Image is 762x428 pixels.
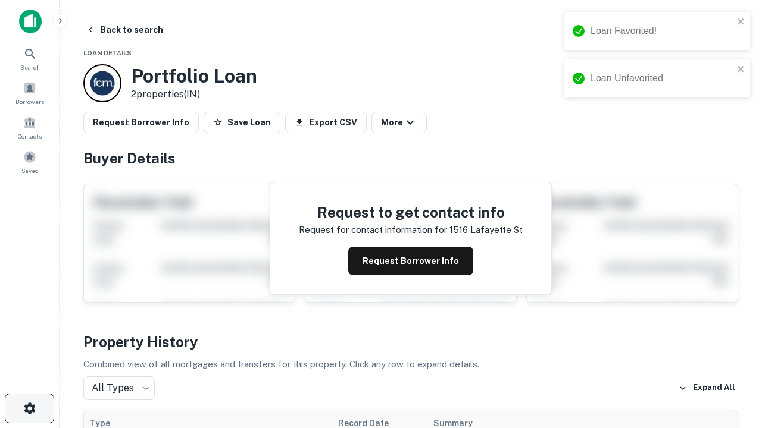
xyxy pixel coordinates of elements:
button: Request Borrower Info [348,247,473,275]
h4: Property History [83,331,738,353]
p: 2 properties (IN) [131,87,257,102]
a: Saved [4,146,56,178]
span: Borrowers [15,97,44,106]
button: close [737,64,745,75]
span: Loan Details [83,49,132,56]
button: Save Loan [204,112,280,133]
div: Loan Favorited! [591,24,733,38]
iframe: Chat Widget [702,333,762,390]
a: Borrowers [4,77,56,109]
h4: Request to get contact info [299,202,523,223]
button: Export CSV [285,112,367,133]
h4: Buyer Details [83,147,738,169]
div: Loan Unfavorited [591,71,733,86]
button: More [371,112,427,133]
button: close [737,17,745,28]
p: Combined view of all mortgages and transfers for this property. Click any row to expand details. [83,357,738,372]
span: Search [20,62,40,72]
span: Contacts [18,131,42,141]
h3: Portfolio Loan [131,65,257,87]
button: Request Borrower Info [83,112,199,133]
a: Search [4,42,56,74]
a: Contacts [4,111,56,143]
p: Request for contact information for [299,223,447,237]
img: capitalize-icon.png [19,10,42,33]
div: All Types [83,376,155,400]
p: 1516 lafayette st [449,223,523,237]
span: Saved [21,166,39,175]
button: Back to search [81,19,168,40]
button: Expand All [676,379,738,397]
